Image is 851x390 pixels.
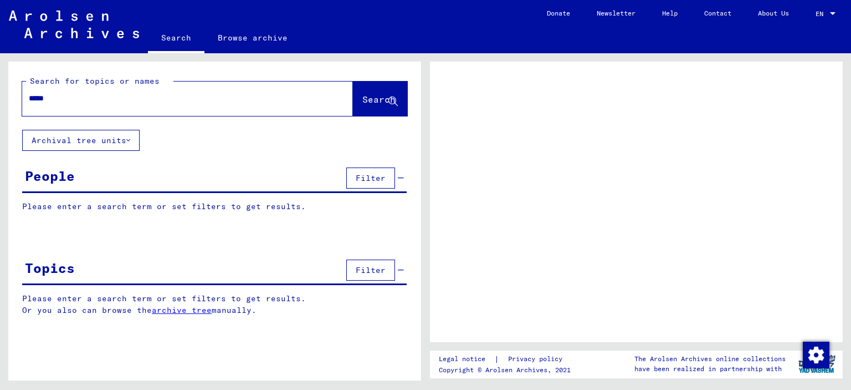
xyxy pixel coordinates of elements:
mat-label: Search for topics or names [30,76,160,86]
span: EN [816,10,828,18]
a: Legal notice [439,353,494,365]
img: Arolsen_neg.svg [9,11,139,38]
p: have been realized in partnership with [634,364,786,374]
span: Filter [356,173,386,183]
img: Change consent [803,342,829,368]
a: Privacy policy [499,353,576,365]
p: Please enter a search term or set filters to get results. [22,201,407,212]
span: Filter [356,265,386,275]
span: Search [362,94,396,105]
div: | [439,353,576,365]
p: Please enter a search term or set filters to get results. Or you also can browse the manually. [22,293,407,316]
a: Browse archive [204,24,301,51]
button: Filter [346,168,395,189]
button: Archival tree units [22,130,140,151]
p: Copyright © Arolsen Archives, 2021 [439,365,576,375]
a: Search [148,24,204,53]
div: People [25,166,75,186]
p: The Arolsen Archives online collections [634,354,786,364]
button: Search [353,82,407,116]
button: Filter [346,260,395,281]
img: yv_logo.png [796,350,838,378]
div: Topics [25,258,75,278]
a: archive tree [152,305,212,315]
